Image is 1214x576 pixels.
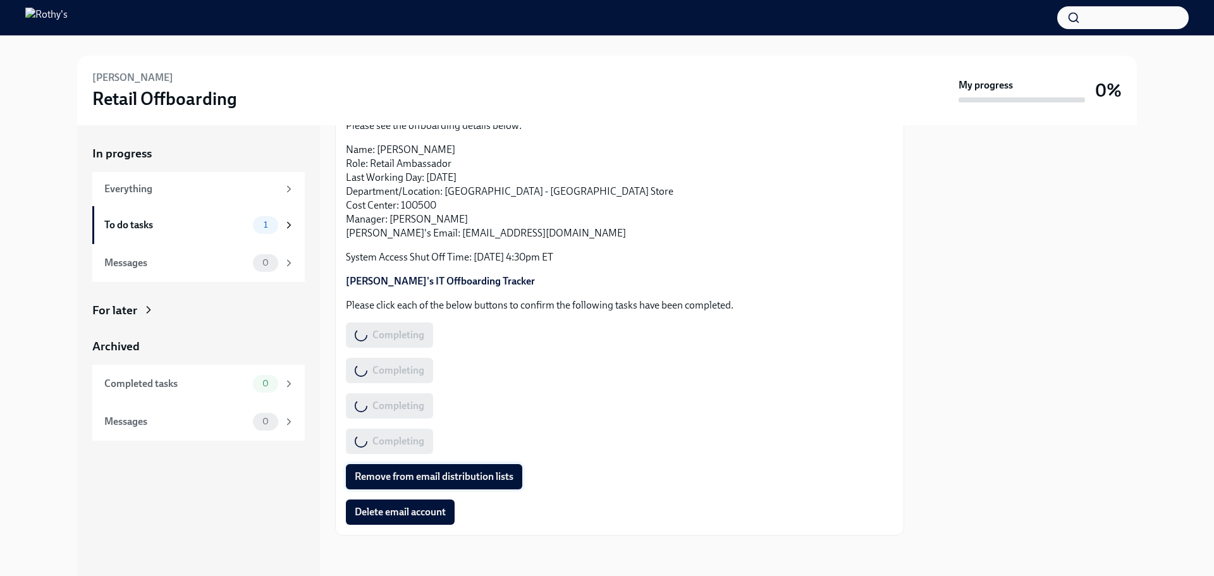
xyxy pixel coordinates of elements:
a: Completed tasks0 [92,365,305,403]
div: Completed tasks [104,377,248,391]
div: Messages [104,256,248,270]
button: Delete email account [346,499,455,525]
h3: 0% [1095,79,1122,102]
h3: Retail Offboarding [92,87,237,110]
span: 0 [255,417,276,426]
h6: [PERSON_NAME] [92,71,173,85]
img: Rothy's [25,8,68,28]
p: Name: [PERSON_NAME] Role: Retail Ambassador Last Working Day: [DATE] Department/Location: [GEOGRA... [346,143,893,240]
p: System Access Shut Off Time: [DATE] 4:30pm ET [346,250,893,264]
span: 0 [255,379,276,388]
p: Please see the offboarding details below: [346,119,893,133]
span: 0 [255,258,276,267]
a: [PERSON_NAME]'s IT Offboarding Tracker [346,275,535,287]
strong: My progress [959,78,1013,92]
a: In progress [92,145,305,162]
span: Remove from email distribution lists [355,470,513,483]
div: To do tasks [104,218,248,232]
a: Archived [92,338,305,355]
a: To do tasks1 [92,206,305,244]
div: Messages [104,415,248,429]
div: Everything [104,182,278,196]
a: Messages0 [92,403,305,441]
a: For later [92,302,305,319]
div: For later [92,302,137,319]
span: 1 [256,220,275,230]
a: Messages0 [92,244,305,282]
a: Everything [92,172,305,206]
span: Delete email account [355,506,446,518]
p: Please click each of the below buttons to confirm the following tasks have been completed. [346,298,893,312]
button: Remove from email distribution lists [346,464,522,489]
